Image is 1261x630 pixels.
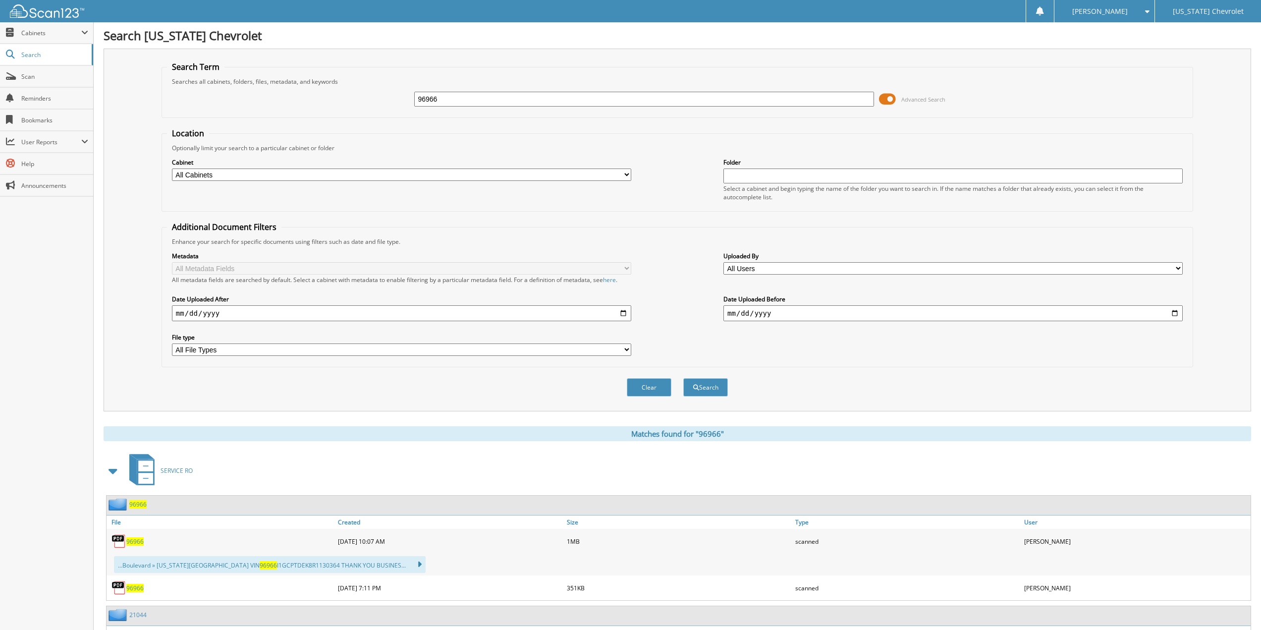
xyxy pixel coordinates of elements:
[793,515,1022,529] a: Type
[1072,8,1128,14] span: [PERSON_NAME]
[564,531,793,551] div: 1MB
[21,72,88,81] span: Scan
[21,160,88,168] span: Help
[111,580,126,595] img: PDF.png
[172,252,631,260] label: Metadata
[126,584,144,592] a: 96966
[21,51,87,59] span: Search
[21,138,81,146] span: User Reports
[161,466,193,475] span: SERVICE RO
[260,561,277,570] span: 96966
[564,515,793,529] a: Size
[21,94,88,103] span: Reminders
[167,77,1188,86] div: Searches all cabinets, folders, files, metadata, and keywords
[126,537,144,546] a: 96966
[104,27,1251,44] h1: Search [US_STATE] Chevrolet
[123,451,193,490] a: SERVICE RO
[172,295,631,303] label: Date Uploaded After
[21,116,88,124] span: Bookmarks
[335,578,564,598] div: [DATE] 7:11 PM
[1022,531,1251,551] div: [PERSON_NAME]
[21,29,81,37] span: Cabinets
[172,333,631,342] label: File type
[167,222,281,232] legend: Additional Document Filters
[564,578,793,598] div: 351KB
[129,611,147,619] a: 21044
[793,578,1022,598] div: scanned
[723,158,1183,167] label: Folder
[104,426,1251,441] div: Matches found for "96966"
[107,515,335,529] a: File
[723,184,1183,201] div: Select a cabinet and begin typing the name of the folder you want to search in. If the name match...
[1022,578,1251,598] div: [PERSON_NAME]
[1173,8,1244,14] span: [US_STATE] Chevrolet
[167,61,224,72] legend: Search Term
[627,378,671,397] button: Clear
[683,378,728,397] button: Search
[723,252,1183,260] label: Uploaded By
[167,144,1188,152] div: Optionally limit your search to a particular cabinet or folder
[172,158,631,167] label: Cabinet
[167,237,1188,246] div: Enhance your search for specific documents using filters such as date and file type.
[901,96,945,103] span: Advanced Search
[129,500,147,509] a: 96966
[114,556,426,573] div: ...Boulevard » [US_STATE][GEOGRAPHIC_DATA] VIN I1GCPTDEK8R1130364 THANK YOU BUSINES...
[167,128,209,139] legend: Location
[172,305,631,321] input: start
[723,295,1183,303] label: Date Uploaded Before
[111,534,126,549] img: PDF.png
[335,515,564,529] a: Created
[723,305,1183,321] input: end
[335,531,564,551] div: [DATE] 10:07 AM
[1022,515,1251,529] a: User
[793,531,1022,551] div: scanned
[603,276,616,284] a: here
[172,276,631,284] div: All metadata fields are searched by default. Select a cabinet with metadata to enable filtering b...
[109,609,129,621] img: folder2.png
[21,181,88,190] span: Announcements
[10,4,84,18] img: scan123-logo-white.svg
[109,498,129,511] img: folder2.png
